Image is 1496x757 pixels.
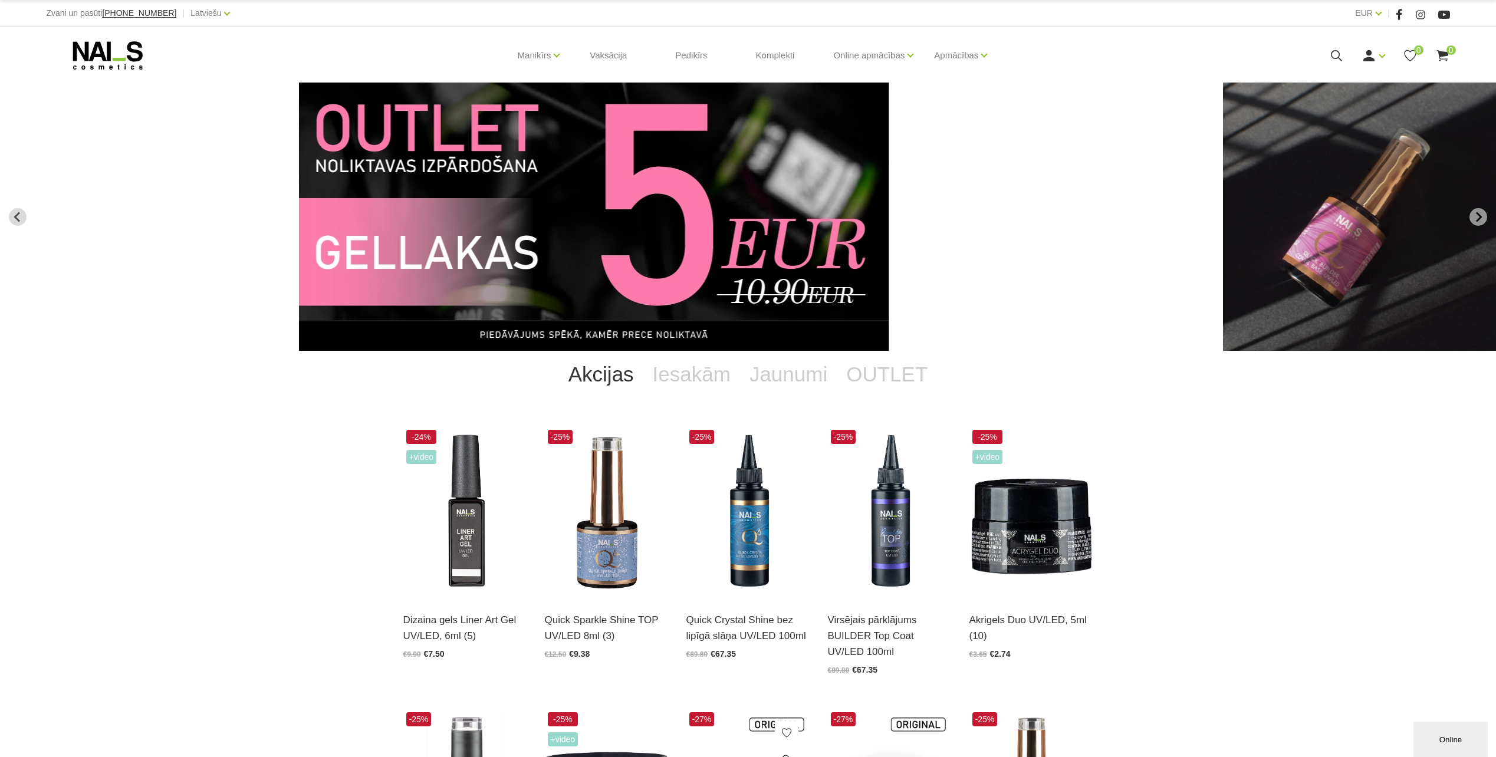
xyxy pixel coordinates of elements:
[190,6,221,20] a: Latviešu
[548,712,578,726] span: -25%
[711,649,736,659] span: €67.35
[828,666,850,674] span: €89.80
[518,32,551,79] a: Manikīrs
[969,612,1093,644] a: Akrigels Duo UV/LED, 5ml (10)
[403,427,527,597] img: Liner Art Gel - UV/LED dizaina gels smalku, vienmērīgu, pigmentētu līniju zīmēšanai.Lielisks palī...
[837,351,937,398] a: OUTLET
[689,430,715,444] span: -25%
[852,665,877,674] span: €67.35
[972,712,998,726] span: -25%
[102,8,176,18] span: [PHONE_NUMBER]
[689,712,715,726] span: -27%
[831,430,856,444] span: -25%
[1469,208,1487,226] button: Next slide
[403,612,527,644] a: Dizaina gels Liner Art Gel UV/LED, 6ml (5)
[548,430,573,444] span: -25%
[740,351,837,398] a: Jaunumi
[666,27,716,84] a: Pedikīrs
[102,9,176,18] a: [PHONE_NUMBER]
[833,32,905,79] a: Online apmācības
[182,6,185,21] span: |
[972,430,1003,444] span: -25%
[831,712,856,726] span: -27%
[1388,6,1390,21] span: |
[969,427,1093,597] img: Kas ir AKRIGELS “DUO GEL” un kādas problēmas tas risina?• Tas apvieno ērti modelējamā akrigela un...
[545,650,567,659] span: €12.50
[545,612,669,644] a: Quick Sparkle Shine TOP UV/LED 8ml (3)
[545,427,669,597] img: Virsējais pārklājums bez lipīgā slāņa ar mirdzuma efektu.Pieejami 3 veidi:* Starlight - ar smalkā...
[548,732,578,746] span: +Video
[686,612,810,644] a: Quick Crystal Shine bez lipīgā slāņa UV/LED 100ml
[9,208,27,226] button: Previous slide
[934,32,978,79] a: Apmācības
[972,450,1003,464] span: +Video
[828,427,952,597] img: Builder Top virsējais pārklājums bez lipīgā slāņa gēllakas/gēla pārklājuma izlīdzināšanai un nost...
[406,450,437,464] span: +Video
[406,430,437,444] span: -24%
[46,6,176,21] div: Zvani un pasūti
[403,650,421,659] span: €9.90
[1435,48,1450,63] a: 0
[580,27,636,84] a: Vaksācija
[828,612,952,660] a: Virsējais pārklājums BUILDER Top Coat UV/LED 100ml
[424,649,445,659] span: €7.50
[1403,48,1418,63] a: 0
[559,351,643,398] a: Akcijas
[643,351,740,398] a: Iesakām
[747,27,804,84] a: Komplekti
[1355,6,1373,20] a: EUR
[686,650,708,659] span: €89.80
[969,650,987,659] span: €3.65
[686,427,810,597] img: Virsējais pārklājums bez lipīgā slāņa un UV zilā pārklājuma. Nodrošina izcilu spīdumu manikīram l...
[1413,719,1490,757] iframe: chat widget
[299,83,1196,351] li: 11 of 12
[1414,45,1423,55] span: 0
[406,712,432,726] span: -25%
[990,649,1011,659] span: €2.74
[569,649,590,659] span: €9.38
[1446,45,1456,55] span: 0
